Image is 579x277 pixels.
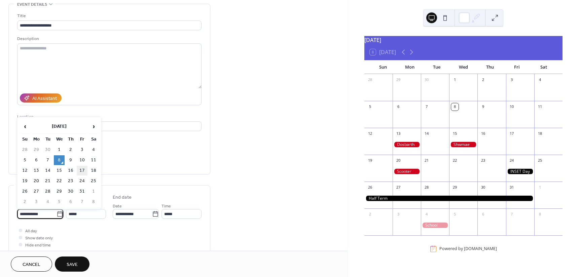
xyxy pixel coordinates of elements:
[25,228,37,235] span: All day
[25,235,53,242] span: Show date only
[77,166,87,175] td: 17
[423,157,430,164] div: 21
[393,142,421,148] div: Dosbarth Ser Mor Trip to Milford Haven Museum
[395,76,402,84] div: 29
[54,145,65,155] td: 1
[536,76,544,84] div: 4
[23,261,40,268] span: Cancel
[77,187,87,196] td: 31
[88,155,99,165] td: 11
[31,134,42,144] th: Mo
[88,176,99,186] td: 25
[451,211,459,218] div: 5
[508,157,515,164] div: 24
[20,145,30,155] td: 28
[464,246,497,251] a: [DOMAIN_NAME]
[88,145,99,155] td: 4
[77,197,87,207] td: 7
[31,145,42,155] td: 29
[504,61,531,74] div: Fri
[451,157,459,164] div: 22
[506,169,534,174] div: INSET Day
[423,184,430,191] div: 28
[77,176,87,186] td: 24
[364,36,563,44] div: [DATE]
[42,166,53,175] td: 14
[88,197,99,207] td: 8
[54,187,65,196] td: 29
[31,166,42,175] td: 13
[508,211,515,218] div: 7
[88,134,99,144] th: Sa
[477,61,504,74] div: Thu
[54,197,65,207] td: 5
[450,61,477,74] div: Wed
[20,120,30,133] span: ‹
[421,223,449,228] div: School Photo Day
[88,187,99,196] td: 1
[25,242,51,249] span: Hide end time
[31,187,42,196] td: 27
[536,211,544,218] div: 8
[20,166,30,175] td: 12
[77,134,87,144] th: Fr
[65,187,76,196] td: 30
[451,76,459,84] div: 1
[508,130,515,137] div: 17
[366,184,374,191] div: 26
[366,76,374,84] div: 28
[17,113,200,120] div: Location
[54,166,65,175] td: 15
[17,1,47,8] span: Event details
[20,187,30,196] td: 26
[31,155,42,165] td: 6
[366,157,374,164] div: 19
[508,76,515,84] div: 3
[17,35,200,42] div: Description
[536,130,544,137] div: 18
[65,145,76,155] td: 2
[395,184,402,191] div: 27
[88,120,99,133] span: ›
[508,184,515,191] div: 31
[479,130,487,137] div: 16
[65,197,76,207] td: 6
[536,103,544,111] div: 11
[366,211,374,218] div: 2
[88,166,99,175] td: 18
[65,134,76,144] th: Th
[479,211,487,218] div: 6
[17,12,200,19] div: Title
[77,155,87,165] td: 10
[20,93,62,103] button: AI Assistant
[396,61,423,74] div: Mon
[31,197,42,207] td: 3
[11,256,52,272] button: Cancel
[32,95,57,102] div: AI Assistant
[536,157,544,164] div: 25
[366,130,374,137] div: 12
[370,61,397,74] div: Sun
[451,184,459,191] div: 29
[20,176,30,186] td: 19
[42,197,53,207] td: 4
[395,103,402,111] div: 6
[423,130,430,137] div: 14
[42,187,53,196] td: 28
[42,155,53,165] td: 7
[42,176,53,186] td: 21
[451,130,459,137] div: 15
[530,61,557,74] div: Sat
[508,103,515,111] div: 10
[423,76,430,84] div: 30
[423,61,450,74] div: Tue
[423,103,430,111] div: 7
[31,176,42,186] td: 20
[439,246,497,251] div: Powered by
[479,76,487,84] div: 2
[366,103,374,111] div: 5
[479,157,487,164] div: 23
[77,145,87,155] td: 3
[536,184,544,191] div: 1
[42,145,53,155] td: 30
